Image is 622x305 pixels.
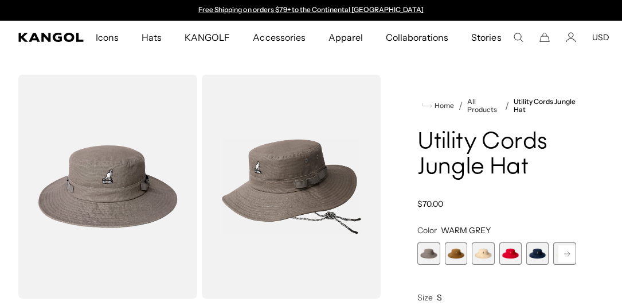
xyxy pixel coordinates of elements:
[130,21,173,54] a: Hats
[526,242,549,265] div: 5 of 7
[18,75,197,299] img: color-warm-grey
[437,292,442,303] span: S
[445,242,467,265] label: Tan
[472,242,494,265] div: 3 of 7
[417,225,437,235] span: Color
[386,21,448,54] span: Collaborations
[96,21,119,54] span: Icons
[84,21,130,54] a: Icons
[499,242,522,265] label: Red
[445,242,467,265] div: 2 of 7
[441,225,491,235] span: WARM GREY
[317,21,374,54] a: Apparel
[18,75,381,299] product-gallery: Gallery Viewer
[193,6,429,15] div: 1 of 2
[417,98,576,114] nav: breadcrumbs
[241,21,316,54] a: Accessories
[417,242,440,265] div: 1 of 7
[417,292,433,303] span: Size
[566,32,576,43] a: Account
[460,21,513,54] a: Stories
[432,102,454,110] span: Home
[374,21,460,54] a: Collaborations
[499,242,522,265] div: 4 of 7
[539,32,550,43] button: Cart
[500,99,509,113] li: /
[467,98,500,114] a: All Products
[472,242,494,265] label: Beige
[513,32,523,43] summary: Search here
[417,242,440,265] label: WARM GREY
[173,21,241,54] a: KANGOLF
[553,242,576,265] div: 6 of 7
[253,21,305,54] span: Accessories
[185,21,230,54] span: KANGOLF
[328,21,363,54] span: Apparel
[142,21,162,54] span: Hats
[417,199,443,209] span: $70.00
[202,75,381,299] img: color-warm-grey
[514,98,576,114] a: Utility Cords Jungle Hat
[193,6,429,15] div: Announcement
[553,242,576,265] label: Off White
[592,32,609,43] button: USD
[526,242,549,265] label: Navy
[193,6,429,15] slideshow-component: Announcement bar
[18,33,84,42] a: Kangol
[198,5,424,14] a: Free Shipping on orders $79+ to the Continental [GEOGRAPHIC_DATA]
[471,21,501,54] span: Stories
[422,101,454,111] a: Home
[417,130,576,180] h1: Utility Cords Jungle Hat
[454,99,463,113] li: /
